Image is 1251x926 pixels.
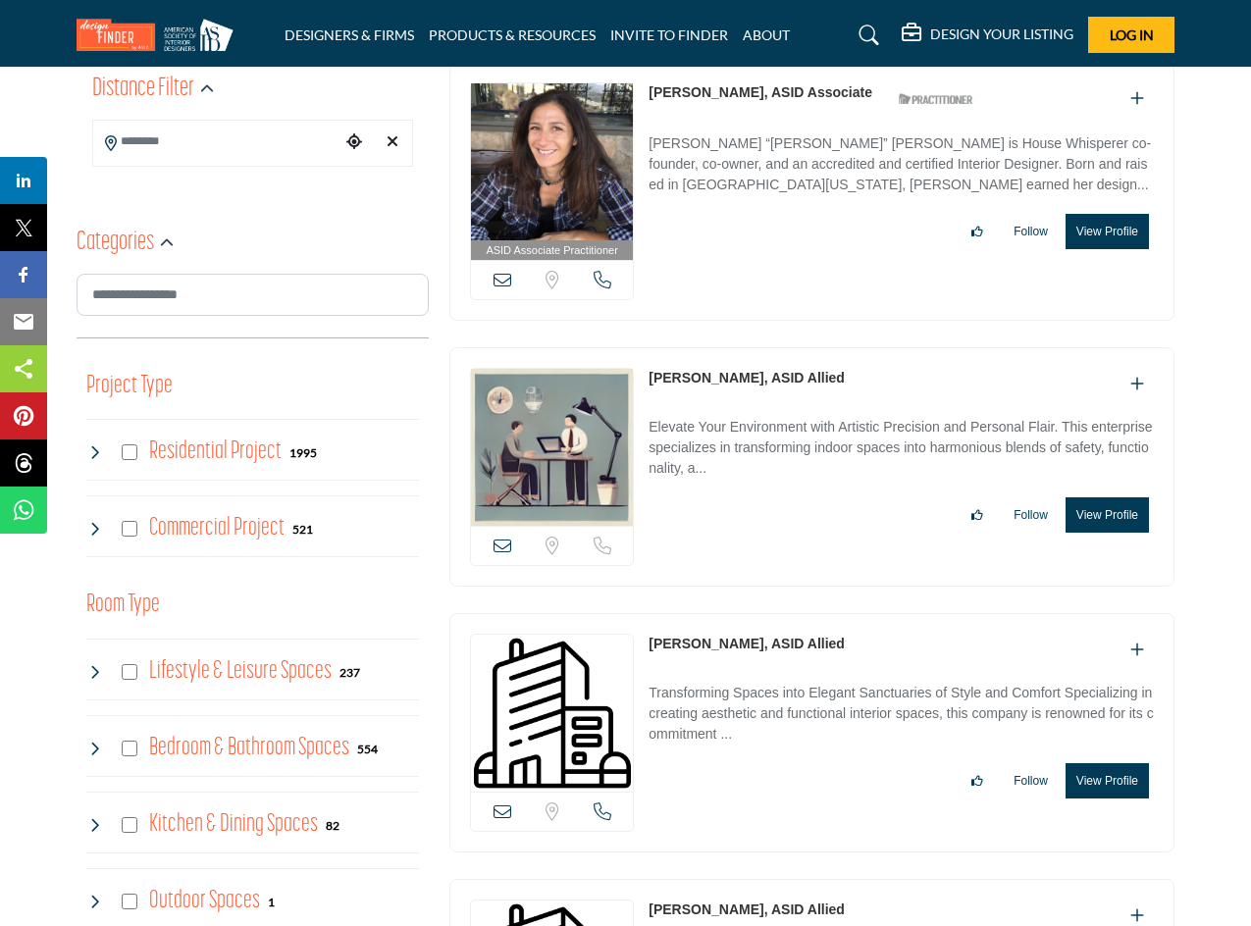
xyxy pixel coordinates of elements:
a: DESIGNERS & FIRMS [285,26,414,43]
h5: DESIGN YOUR LISTING [930,26,1073,43]
img: Marisa Scott, ASID Allied [471,635,633,792]
div: 82 Results For Kitchen & Dining Spaces [326,816,339,834]
p: Transforming Spaces into Elegant Sanctuaries of Style and Comfort Specializing in creating aesthe... [649,683,1154,748]
img: ASID Qualified Practitioners Badge Icon [891,87,979,112]
h4: Outdoor Spaces: Outdoor Spaces [149,884,260,918]
a: Add To List [1130,642,1144,658]
a: ASID Associate Practitioner [471,83,633,261]
a: Transforming Spaces into Elegant Sanctuaries of Style and Comfort Specializing in creating aesthe... [649,671,1154,748]
button: Room Type [86,587,160,624]
button: Like listing [959,764,996,797]
input: Search Location [93,123,340,161]
p: Christina Sharp, ASID Associate [649,82,872,103]
input: Select Kitchen & Dining Spaces checkbox [122,817,137,833]
button: View Profile [1066,214,1149,249]
button: Like listing [959,498,996,532]
input: Search Category [77,274,429,316]
span: Log In [1110,26,1154,43]
a: INVITE TO FINDER [610,26,728,43]
input: Select Commercial Project checkbox [122,521,137,537]
input: Select Bedroom & Bathroom Spaces checkbox [122,741,137,756]
p: [PERSON_NAME] “[PERSON_NAME]” [PERSON_NAME] is House Whisperer co-founder, co-owner, and an accre... [649,133,1154,199]
a: Add To List [1130,90,1144,107]
h2: Distance Filter [92,72,194,107]
a: [PERSON_NAME], ASID Allied [649,370,845,386]
a: [PERSON_NAME], ASID Allied [649,901,845,917]
b: 82 [326,819,339,833]
span: ASID Associate Practitioner [486,242,618,259]
a: PRODUCTS & RESOURCES [429,26,596,43]
input: Select Residential Project checkbox [122,444,137,460]
button: Follow [1001,764,1061,797]
div: 554 Results For Bedroom & Bathroom Spaces [357,740,378,757]
button: View Profile [1066,763,1149,798]
a: Add To List [1130,907,1144,924]
p: Deborah Kaye, ASID Allied [649,900,845,920]
a: Add To List [1130,376,1144,392]
b: 521 [292,523,313,537]
button: Follow [1001,498,1061,532]
button: Project Type [86,368,173,405]
b: 237 [339,666,360,680]
input: Select Lifestyle & Leisure Spaces checkbox [122,664,137,680]
b: 1 [268,896,275,909]
a: [PERSON_NAME], ASID Allied [649,636,845,651]
img: Site Logo [77,19,243,51]
h2: Categories [77,226,154,261]
img: Christina Sharp, ASID Associate [471,83,633,240]
div: Choose your current location [340,122,369,164]
a: [PERSON_NAME] “[PERSON_NAME]” [PERSON_NAME] is House Whisperer co-founder, co-owner, and an accre... [649,122,1154,199]
h4: Lifestyle & Leisure Spaces: Lifestyle & Leisure Spaces [149,654,332,689]
button: Log In [1088,17,1174,53]
p: Elevate Your Environment with Artistic Precision and Personal Flair. This enterprise specializes ... [649,417,1154,483]
button: View Profile [1066,497,1149,533]
a: Elevate Your Environment with Artistic Precision and Personal Flair. This enterprise specializes ... [649,405,1154,483]
div: 237 Results For Lifestyle & Leisure Spaces [339,663,360,681]
a: ABOUT [743,26,790,43]
h4: Bedroom & Bathroom Spaces: Bedroom & Bathroom Spaces [149,731,349,765]
h4: Kitchen & Dining Spaces: Kitchen & Dining Spaces [149,807,318,842]
div: DESIGN YOUR LISTING [902,24,1073,47]
a: Search [840,20,892,51]
button: Like listing [959,215,996,248]
div: Clear search location [379,122,407,164]
a: [PERSON_NAME], ASID Associate [649,84,872,100]
button: Follow [1001,215,1061,248]
div: 1995 Results For Residential Project [289,443,317,461]
h4: Residential Project: Types of projects range from simple residential renovations to highly comple... [149,435,282,469]
p: Zoe Costello, ASID Allied [649,368,845,388]
input: Select Outdoor Spaces checkbox [122,894,137,909]
b: 554 [357,743,378,756]
img: Zoe Costello, ASID Allied [471,369,633,526]
h4: Commercial Project: Involve the design, construction, or renovation of spaces used for business p... [149,511,285,545]
b: 1995 [289,446,317,460]
div: 1 Results For Outdoor Spaces [268,893,275,910]
p: Marisa Scott, ASID Allied [649,634,845,654]
div: 521 Results For Commercial Project [292,520,313,538]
